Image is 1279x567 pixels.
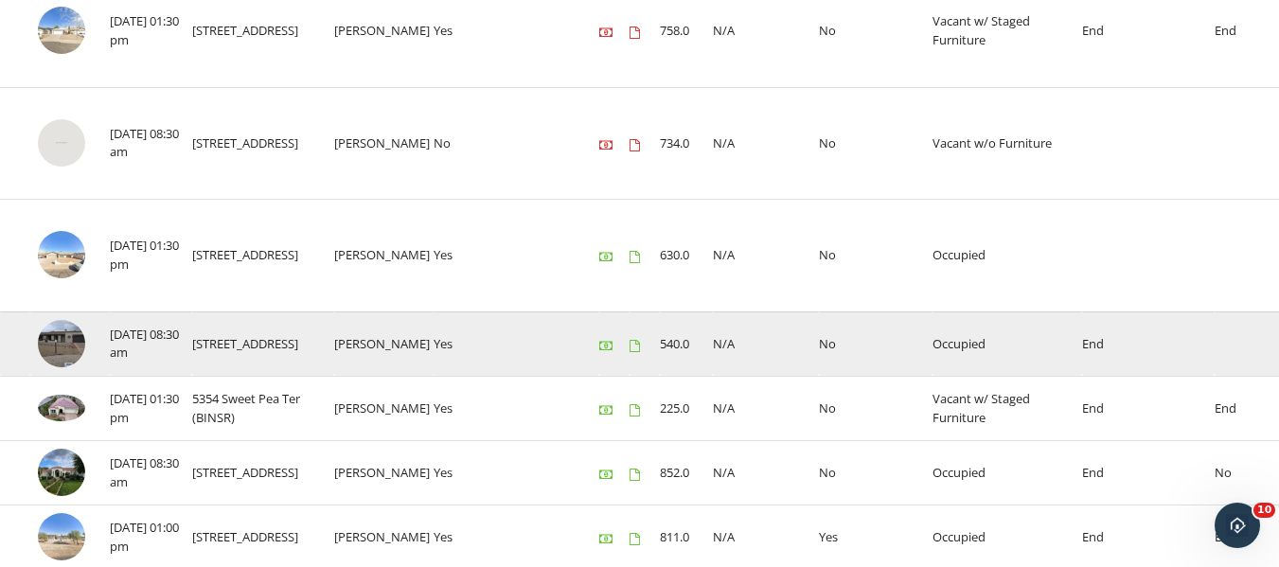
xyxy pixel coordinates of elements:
[819,87,933,200] td: No
[933,376,1082,440] td: Vacant w/ Staged Furniture
[38,513,85,560] img: streetview
[1082,376,1215,440] td: End
[38,395,85,421] img: 9390340%2Freports%2F487bea9a-2dcb-4250-adb6-46c98674c9bd%2Fcover_photos%2FLYKKwyQE66meJJRs9XI7%2F...
[434,376,599,440] td: Yes
[819,311,933,376] td: No
[933,200,1082,312] td: Occupied
[713,311,819,376] td: N/A
[434,200,599,312] td: Yes
[1082,441,1215,505] td: End
[334,87,434,200] td: [PERSON_NAME]
[713,441,819,505] td: N/A
[334,376,434,440] td: [PERSON_NAME]
[192,441,334,505] td: [STREET_ADDRESS]
[192,376,334,440] td: 5354 Sweet Pea Ter (BINSR)
[713,200,819,312] td: N/A
[192,87,334,200] td: [STREET_ADDRESS]
[110,87,192,200] td: [DATE] 08:30 am
[933,441,1082,505] td: Occupied
[434,441,599,505] td: Yes
[38,449,85,496] img: 9550202%2Fcover_photos%2FitLVnd20nPaVquK7Ccrj%2Fsmall.jpg
[334,441,434,505] td: [PERSON_NAME]
[819,376,933,440] td: No
[434,87,599,200] td: No
[38,119,85,167] img: streetview
[1215,503,1260,548] iframe: Intercom live chat
[38,320,85,367] img: 9546173%2Freports%2F054b2fdd-6062-4f36-a1c4-988b131b1330%2Fcover_photos%2FOGKdNnJ0ydkhj2sozM94%2F...
[38,231,85,278] img: streetview
[434,311,599,376] td: Yes
[110,441,192,505] td: [DATE] 08:30 am
[660,87,713,200] td: 734.0
[819,200,933,312] td: No
[110,376,192,440] td: [DATE] 01:30 pm
[660,441,713,505] td: 852.0
[660,376,713,440] td: 225.0
[713,376,819,440] td: N/A
[933,87,1082,200] td: Vacant w/o Furniture
[1253,503,1275,518] span: 10
[660,311,713,376] td: 540.0
[713,87,819,200] td: N/A
[334,200,434,312] td: [PERSON_NAME]
[110,311,192,376] td: [DATE] 08:30 am
[110,200,192,312] td: [DATE] 01:30 pm
[660,200,713,312] td: 630.0
[192,200,334,312] td: [STREET_ADDRESS]
[1082,311,1215,376] td: End
[819,441,933,505] td: No
[334,311,434,376] td: [PERSON_NAME]
[38,7,85,54] img: streetview
[933,311,1082,376] td: Occupied
[192,311,334,376] td: [STREET_ADDRESS]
